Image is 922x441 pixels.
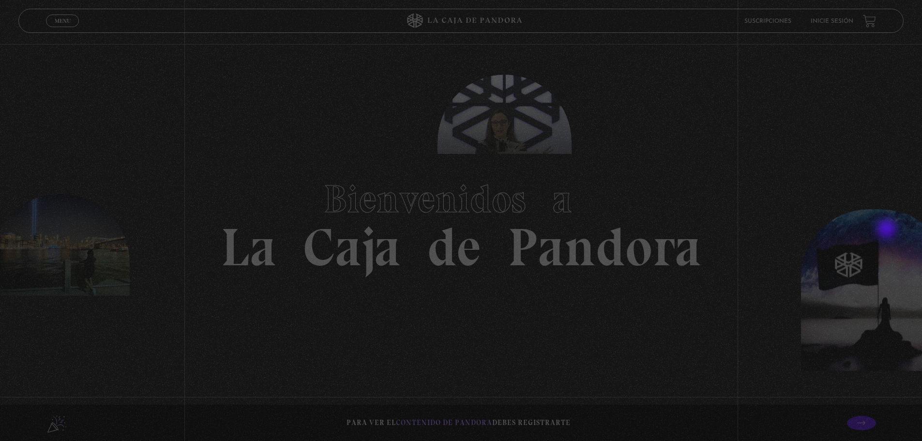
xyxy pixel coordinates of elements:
[55,18,71,24] span: Menu
[347,416,571,429] p: Para ver el debes registrarte
[863,15,876,28] a: View your shopping cart
[324,176,599,222] span: Bienvenidos a
[744,18,791,24] a: Suscripciones
[51,26,74,33] span: Cerrar
[396,418,492,427] span: contenido de Pandora
[811,18,853,24] a: Inicie sesión
[221,167,701,274] h1: La Caja de Pandora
